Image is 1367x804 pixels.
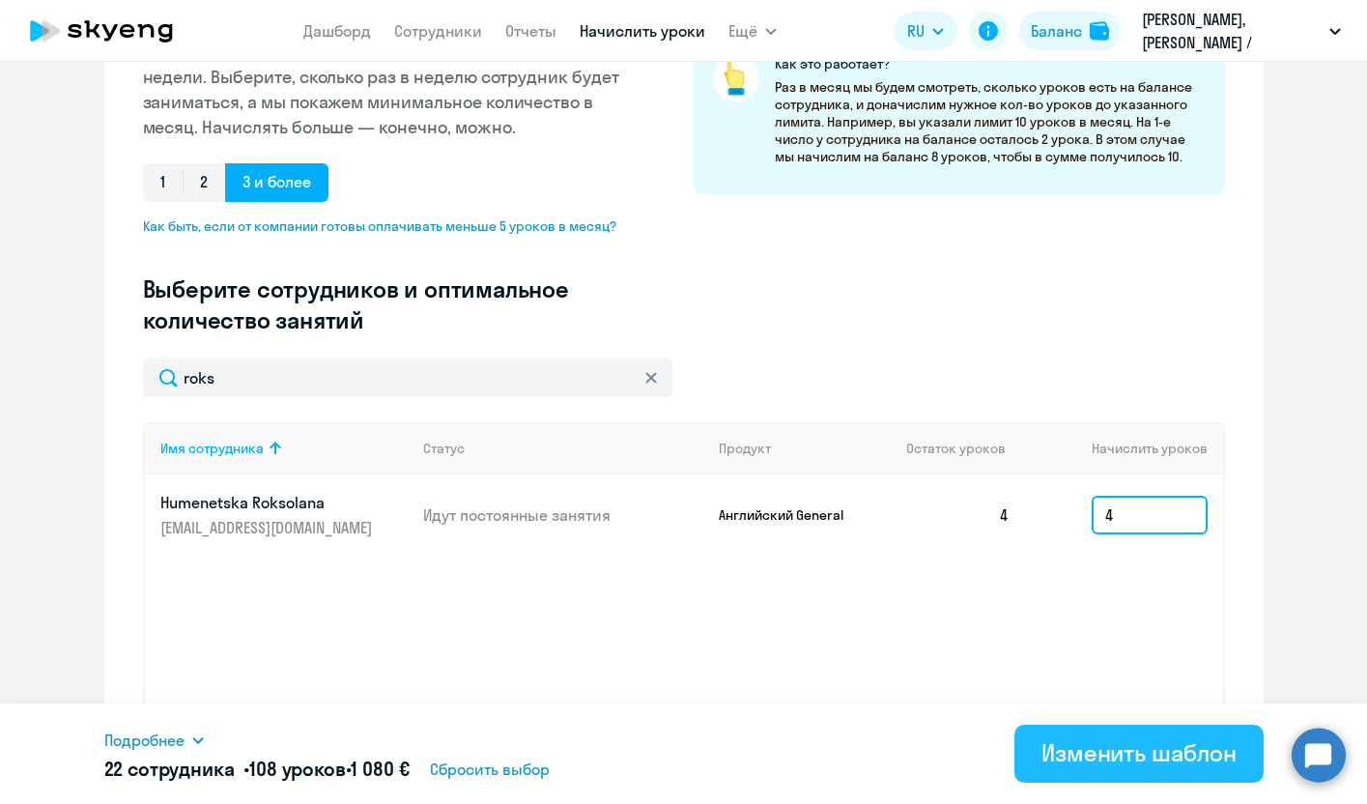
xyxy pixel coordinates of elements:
[1132,8,1351,54] button: [PERSON_NAME], [PERSON_NAME] / YouHodler
[1019,12,1121,50] button: Балансbalance
[423,440,703,457] div: Статус
[906,440,1006,457] span: Остаток уроков
[143,217,632,235] span: Как быть, если от компании готовы оплачивать меньше 5 уроков в месяц?
[891,474,1026,556] td: 4
[1014,725,1264,783] button: Изменить шаблон
[580,21,705,41] a: Начислить уроки
[160,440,409,457] div: Имя сотрудника
[160,517,377,538] p: [EMAIL_ADDRESS][DOMAIN_NAME]
[143,359,672,397] input: Поиск по имени, email, продукту или статусу
[160,440,264,457] div: Имя сотрудника
[1090,21,1109,41] img: balance
[505,21,556,41] a: Отчеты
[104,729,185,752] span: Подробнее
[249,757,346,781] span: 108 уроков
[143,40,632,140] p: Мы сами не рады этому факту, но в месяце не всегда 4 недели. Выберите, сколько раз в неделю сотру...
[1025,422,1222,474] th: Начислить уроков
[430,758,550,781] span: Сбросить выбор
[775,78,1206,165] p: Раз в месяц мы будем смотреть, сколько уроков есть на балансе сотрудника, и доначислим нужное кол...
[719,440,891,457] div: Продукт
[423,440,465,457] div: Статус
[160,492,409,538] a: Humenetska Roksolana[EMAIL_ADDRESS][DOMAIN_NAME]
[1041,737,1237,768] div: Изменить шаблон
[728,19,757,43] span: Ещё
[143,163,183,202] span: 1
[894,12,957,50] button: RU
[423,504,703,526] p: Идут постоянные занятия
[728,12,777,50] button: Ещё
[225,163,328,202] span: 3 и более
[351,757,409,781] span: 1 080 €
[719,506,864,524] p: Английский General
[775,55,1206,72] p: Как это работает?
[1031,19,1082,43] div: Баланс
[143,273,632,335] h3: Выберите сотрудников и оптимальное количество занятий
[104,756,410,783] h5: 22 сотрудника • •
[394,21,482,41] a: Сотрудники
[907,19,925,43] span: RU
[1142,8,1322,54] p: [PERSON_NAME], [PERSON_NAME] / YouHodler
[183,163,225,202] span: 2
[160,492,377,513] p: Humenetska Roksolana
[719,440,771,457] div: Продукт
[303,21,371,41] a: Дашборд
[713,55,759,101] img: pointer-circle
[906,440,1026,457] div: Остаток уроков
